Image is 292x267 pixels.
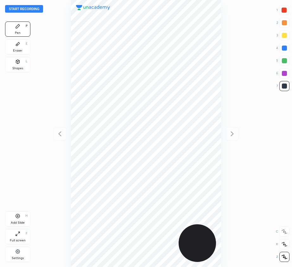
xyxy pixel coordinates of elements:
[276,239,289,249] div: X
[76,5,110,10] img: logo.38c385cc.svg
[13,49,22,52] div: Eraser
[10,239,26,242] div: Full screen
[276,5,289,15] div: 1
[276,18,289,28] div: 2
[276,252,289,262] div: Z
[26,24,28,28] div: P
[26,232,28,235] div: F
[26,42,28,45] div: E
[276,227,289,237] div: C
[12,67,23,70] div: Shapes
[15,31,21,34] div: Pen
[5,5,43,13] button: Start recording
[276,56,289,66] div: 5
[276,30,289,40] div: 3
[26,60,28,63] div: L
[25,214,28,217] div: H
[11,221,25,224] div: Add Slide
[276,68,289,78] div: 6
[12,257,24,260] div: Settings
[276,43,289,53] div: 4
[276,81,289,91] div: 7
